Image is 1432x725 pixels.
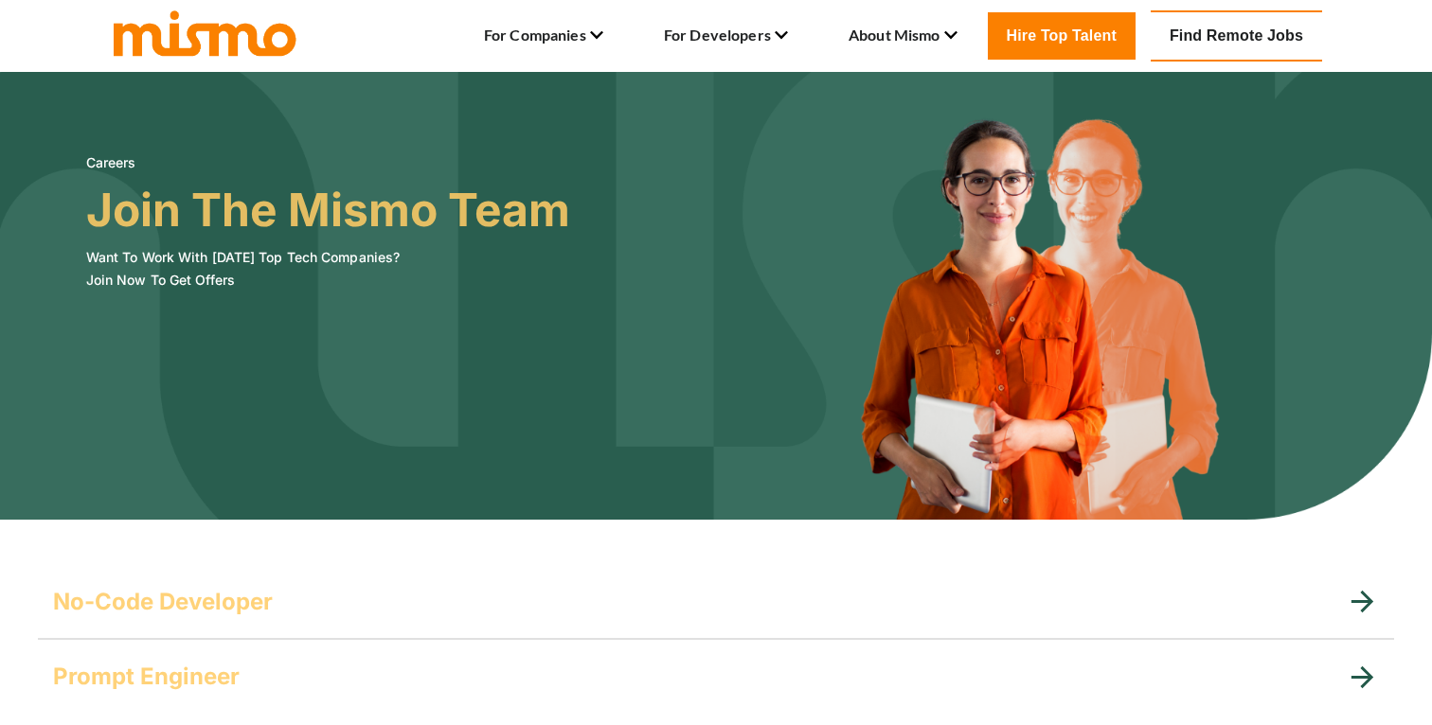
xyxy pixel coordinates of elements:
[849,20,958,52] li: About Mismo
[484,20,603,52] li: For Companies
[86,246,570,292] h6: Want To Work With [DATE] Top Tech Companies? Join Now To Get Offers
[38,639,1394,715] div: Prompt Engineer
[86,151,570,174] h6: Careers
[1151,10,1322,62] a: Find Remote Jobs
[53,587,273,617] h5: No-Code Developer
[53,662,240,692] h5: Prompt Engineer
[988,12,1136,60] a: Hire Top Talent
[664,20,788,52] li: For Developers
[38,564,1394,640] div: No-Code Developer
[86,184,570,237] h3: Join The Mismo Team
[110,7,299,58] img: logo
